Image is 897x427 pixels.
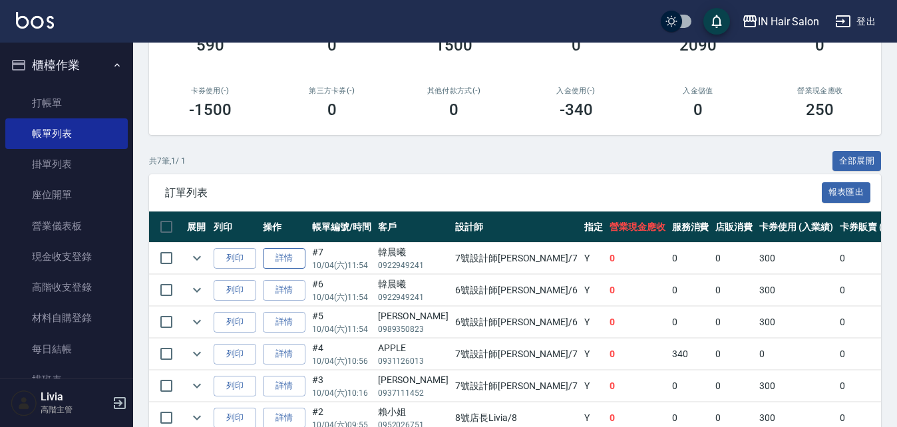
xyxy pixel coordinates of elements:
[287,86,377,95] h2: 第三方卡券(-)
[41,404,108,416] p: 高階主管
[263,344,305,364] a: 詳情
[712,307,756,338] td: 0
[756,212,836,243] th: 卡券使用 (入業績)
[449,100,458,119] h3: 0
[312,387,371,399] p: 10/04 (六) 10:16
[572,36,581,55] h3: 0
[775,86,865,95] h2: 營業現金應收
[210,212,260,243] th: 列印
[309,212,375,243] th: 帳單編號/時間
[312,259,371,271] p: 10/04 (六) 11:54
[263,280,305,301] a: 詳情
[606,307,669,338] td: 0
[737,8,824,35] button: IN Hair Salon
[214,312,256,333] button: 列印
[669,212,713,243] th: 服務消費
[378,245,448,259] div: 韓晨曦
[712,275,756,306] td: 0
[378,355,448,367] p: 0931126013
[5,272,128,303] a: 高階收支登錄
[309,307,375,338] td: #5
[214,248,256,269] button: 列印
[378,309,448,323] div: [PERSON_NAME]
[669,370,713,402] td: 0
[165,86,255,95] h2: 卡券使用(-)
[703,8,730,35] button: save
[309,275,375,306] td: #6
[756,275,836,306] td: 300
[560,100,593,119] h3: -340
[214,344,256,364] button: 列印
[712,212,756,243] th: 店販消費
[5,303,128,333] a: 材料自購登錄
[378,405,448,419] div: 賴小姐
[5,88,128,118] a: 打帳單
[758,13,819,30] div: IN Hair Salon
[375,212,452,243] th: 客戶
[756,243,836,274] td: 300
[830,9,881,34] button: 登出
[712,243,756,274] td: 0
[312,355,371,367] p: 10/04 (六) 10:56
[196,36,224,55] h3: 590
[712,370,756,402] td: 0
[669,339,713,370] td: 340
[832,151,882,172] button: 全部展開
[309,243,375,274] td: #7
[378,373,448,387] div: [PERSON_NAME]
[822,182,871,203] button: 報表匯出
[581,339,606,370] td: Y
[653,86,743,95] h2: 入金儲值
[679,36,717,55] h3: 2090
[187,280,207,300] button: expand row
[806,100,834,119] h3: 250
[378,323,448,335] p: 0989350823
[452,307,581,338] td: 6號設計師[PERSON_NAME] /6
[435,36,472,55] h3: 1500
[263,248,305,269] a: 詳情
[531,86,621,95] h2: 入金使用(-)
[712,339,756,370] td: 0
[5,118,128,149] a: 帳單列表
[669,243,713,274] td: 0
[5,48,128,82] button: 櫃檯作業
[378,341,448,355] div: APPLE
[378,291,448,303] p: 0922949241
[452,212,581,243] th: 設計師
[16,12,54,29] img: Logo
[606,370,669,402] td: 0
[260,212,309,243] th: 操作
[187,344,207,364] button: expand row
[189,100,232,119] h3: -1500
[669,275,713,306] td: 0
[312,323,371,335] p: 10/04 (六) 11:54
[5,211,128,241] a: 營業儀表板
[606,275,669,306] td: 0
[669,307,713,338] td: 0
[581,212,606,243] th: 指定
[5,241,128,272] a: 現金收支登錄
[5,180,128,210] a: 座位開單
[309,339,375,370] td: #4
[11,390,37,416] img: Person
[149,155,186,167] p: 共 7 筆, 1 / 1
[41,390,108,404] h5: Livia
[263,376,305,396] a: 詳情
[756,339,836,370] td: 0
[606,212,669,243] th: 營業現金應收
[581,307,606,338] td: Y
[165,186,822,200] span: 訂單列表
[214,280,256,301] button: 列印
[5,364,128,395] a: 排班表
[187,312,207,332] button: expand row
[263,312,305,333] a: 詳情
[378,277,448,291] div: 韓晨曦
[756,370,836,402] td: 300
[756,307,836,338] td: 300
[214,376,256,396] button: 列印
[187,248,207,268] button: expand row
[452,275,581,306] td: 6號設計師[PERSON_NAME] /6
[581,275,606,306] td: Y
[815,36,824,55] h3: 0
[693,100,703,119] h3: 0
